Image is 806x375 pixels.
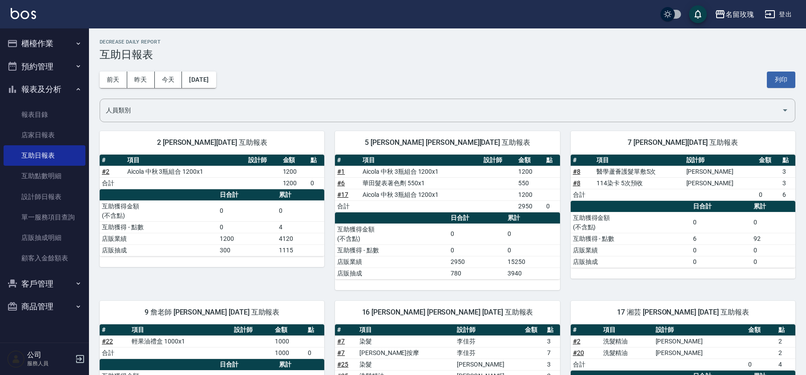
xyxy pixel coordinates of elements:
[155,72,182,88] button: 今天
[104,103,778,118] input: 人員名稱
[4,187,85,207] a: 設計師日報表
[100,189,324,256] table: a dense table
[218,233,277,244] td: 1200
[360,189,481,200] td: Aicola 中秋 3瓶組合 1200x1
[544,200,560,212] td: 0
[102,338,113,345] a: #22
[335,256,448,267] td: 店販業績
[581,138,785,147] span: 7 [PERSON_NAME][DATE] 互助報表
[360,177,481,189] td: 華田髮表著色劑 550x1
[277,189,324,201] th: 累計
[335,244,448,256] td: 互助獲得 - 點數
[684,166,757,177] td: [PERSON_NAME]
[545,324,560,336] th: 點
[746,324,776,336] th: 金額
[751,244,795,256] td: 0
[711,5,758,24] button: 名留玫瑰
[277,244,324,256] td: 1115
[571,359,601,370] td: 合計
[776,359,795,370] td: 4
[505,212,560,224] th: 累計
[448,244,505,256] td: 0
[4,248,85,268] a: 顧客入金餘額表
[448,267,505,279] td: 780
[337,180,345,187] a: #6
[571,324,795,371] table: a dense table
[27,359,73,367] p: 服務人員
[691,256,751,267] td: 0
[335,324,357,336] th: #
[776,335,795,347] td: 2
[100,347,129,359] td: 合計
[653,347,746,359] td: [PERSON_NAME]
[306,324,325,336] th: 點
[751,256,795,267] td: 0
[4,104,85,125] a: 報表目錄
[273,335,306,347] td: 1000
[448,212,505,224] th: 日合計
[545,359,560,370] td: 3
[545,347,560,359] td: 7
[780,155,795,166] th: 點
[751,201,795,212] th: 累計
[751,233,795,244] td: 92
[357,324,455,336] th: 項目
[129,324,231,336] th: 項目
[780,166,795,177] td: 3
[337,168,345,175] a: #1
[573,338,580,345] a: #2
[100,221,218,233] td: 互助獲得 - 點數
[337,338,345,345] a: #7
[100,155,324,189] table: a dense table
[232,324,273,336] th: 設計師
[516,166,544,177] td: 1200
[778,103,792,117] button: Open
[273,324,306,336] th: 金額
[357,335,455,347] td: 染髮
[4,125,85,145] a: 店家日報表
[281,155,309,166] th: 金額
[100,155,125,166] th: #
[601,324,653,336] th: 項目
[571,201,795,268] table: a dense table
[218,200,277,221] td: 0
[757,155,780,166] th: 金額
[516,189,544,200] td: 1200
[746,359,776,370] td: 0
[360,166,481,177] td: Aicola 中秋 3瓶組合 1200x1
[357,359,455,370] td: 染髮
[455,359,523,370] td: [PERSON_NAME]
[505,267,560,279] td: 3940
[544,155,560,166] th: 點
[27,351,73,359] h5: 公司
[571,155,594,166] th: #
[277,221,324,233] td: 4
[125,166,246,177] td: Aicola 中秋 3瓶組合 1200x1
[337,349,345,356] a: #7
[448,256,505,267] td: 2950
[100,72,127,88] button: 前天
[684,155,757,166] th: 設計師
[571,256,691,267] td: 店販抽成
[110,138,314,147] span: 2 [PERSON_NAME][DATE] 互助報表
[7,350,25,368] img: Person
[100,177,125,189] td: 合計
[516,200,544,212] td: 2950
[455,347,523,359] td: 李佳芬
[335,200,360,212] td: 合計
[4,272,85,295] button: 客戶管理
[448,223,505,244] td: 0
[523,324,545,336] th: 金額
[4,295,85,318] button: 商品管理
[218,244,277,256] td: 300
[516,177,544,189] td: 550
[573,180,580,187] a: #8
[335,155,360,166] th: #
[218,221,277,233] td: 0
[571,155,795,201] table: a dense table
[110,308,314,317] span: 9 詹老師 [PERSON_NAME] [DATE] 互助報表
[767,72,795,88] button: 列印
[571,212,691,233] td: 互助獲得金額 (不含點)
[125,155,246,166] th: 項目
[505,223,560,244] td: 0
